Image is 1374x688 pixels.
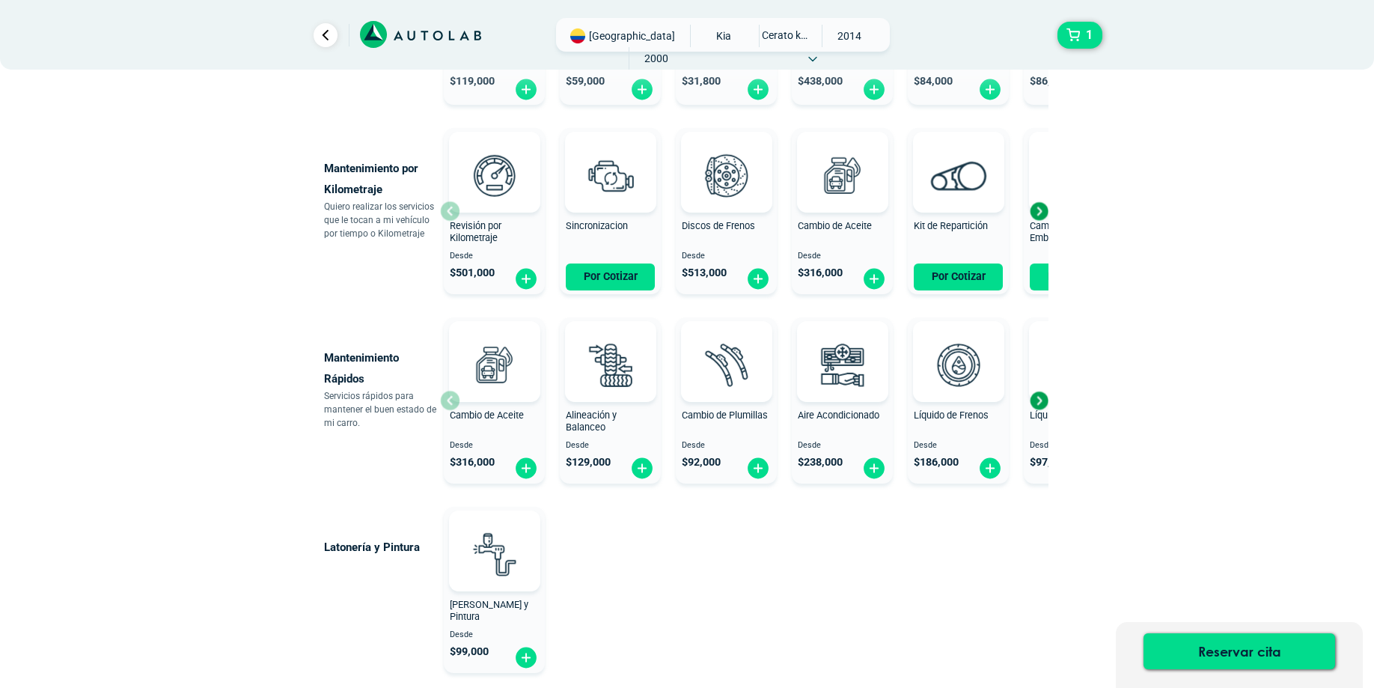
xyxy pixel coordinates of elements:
[914,441,1003,451] span: Desde
[560,317,661,484] button: Alineación y Balanceo Desde $129,000
[514,267,538,290] img: fi_plus-circle2.svg
[450,456,495,469] span: $ 316,000
[798,252,887,261] span: Desde
[588,135,633,180] img: AD0BCuuxAAAAAElFTkSuQmCC
[577,142,643,208] img: sincronizacion-v3.svg
[472,135,517,180] img: AD0BCuuxAAAAAElFTkSuQmCC
[676,317,777,484] button: Cambio de Plumillas Desde $92,000
[629,47,683,70] span: 2000
[930,161,986,190] img: correa_de_reparticion-v3.svg
[314,23,338,47] a: Ir al paso anterior
[589,28,675,43] span: [GEOGRAPHIC_DATA]
[1041,142,1107,208] img: kit_de_embrague-v3.svg
[450,410,524,421] span: Cambio de Aceite
[697,25,750,47] span: KIA
[560,128,661,294] button: Sincronizacion Por Cotizar
[792,317,893,484] button: Aire Acondicionado Desde $238,000
[588,324,633,369] img: AD0BCuuxAAAAAElFTkSuQmCC
[914,220,988,231] span: Kit de Repartición
[682,410,768,421] span: Cambio de Plumillas
[566,264,655,290] button: Por Cotizar
[676,128,777,294] button: Discos de Frenos Desde $513,000
[798,75,843,88] span: $ 438,000
[908,317,1009,484] button: Líquido de Frenos Desde $186,000
[936,324,981,369] img: AD0BCuuxAAAAAElFTkSuQmCC
[682,456,721,469] span: $ 92,000
[324,347,440,389] p: Mantenimiento Rápidos
[1057,22,1102,49] button: 1
[461,332,527,398] img: cambio_de_aceite-v3.svg
[1030,75,1069,88] span: $ 86,900
[1028,200,1050,222] div: Next slide
[925,332,991,398] img: liquido_frenos-v3.svg
[798,456,843,469] span: $ 238,000
[461,521,527,587] img: latoneria_y_pintura-v3.svg
[450,645,489,658] span: $ 99,000
[798,410,879,421] span: Aire Acondicionado
[566,441,655,451] span: Desde
[1030,410,1114,421] span: Líquido Refrigerante
[324,389,440,430] p: Servicios rápidos para mantener el buen estado de mi carro.
[792,128,893,294] button: Cambio de Aceite Desde $316,000
[566,410,617,433] span: Alineación y Balanceo
[444,317,545,484] button: Cambio de Aceite Desde $316,000
[1144,633,1335,669] button: Reservar cita
[682,252,771,261] span: Desde
[1024,128,1125,294] button: Cambio de Kit de Embrague Por Cotizar
[914,456,959,469] span: $ 186,000
[1030,220,1101,244] span: Cambio de Kit de Embrague
[630,78,654,101] img: fi_plus-circle2.svg
[914,264,1003,290] button: Por Cotizar
[760,25,813,46] span: CERATO KOUP
[682,267,727,279] span: $ 513,000
[798,267,843,279] span: $ 316,000
[630,457,654,480] img: fi_plus-circle2.svg
[820,135,865,180] img: AD0BCuuxAAAAAElFTkSuQmCC
[704,135,749,180] img: AD0BCuuxAAAAAElFTkSuQmCC
[862,267,886,290] img: fi_plus-circle2.svg
[693,142,759,208] img: frenos2-v3.svg
[693,332,759,398] img: plumillas-v3.svg
[914,75,953,88] span: $ 84,000
[1041,332,1107,398] img: liquido_refrigerante-v3.svg
[450,75,495,88] span: $ 119,000
[566,456,611,469] span: $ 129,000
[1028,389,1050,412] div: Next slide
[820,324,865,369] img: AD0BCuuxAAAAAElFTkSuQmCC
[450,599,528,623] span: [PERSON_NAME] y Pintura
[746,267,770,290] img: fi_plus-circle2.svg
[746,78,770,101] img: fi_plus-circle2.svg
[746,457,770,480] img: fi_plus-circle2.svg
[978,78,1002,101] img: fi_plus-circle2.svg
[682,75,721,88] span: $ 31,800
[1030,441,1119,451] span: Desde
[472,324,517,369] img: AD0BCuuxAAAAAElFTkSuQmCC
[1024,317,1125,484] button: Líquido Refrigerante Desde $97,300
[472,514,517,558] img: AD0BCuuxAAAAAElFTkSuQmCC
[682,220,755,231] span: Discos de Frenos
[324,200,440,240] p: Quiero realizar los servicios que le tocan a mi vehículo por tiempo o Kilometraje
[862,457,886,480] img: fi_plus-circle2.svg
[450,220,501,244] span: Revisión por Kilometraje
[704,324,749,369] img: AD0BCuuxAAAAAElFTkSuQmCC
[809,142,875,208] img: cambio_de_aceite-v3.svg
[514,457,538,480] img: fi_plus-circle2.svg
[682,441,771,451] span: Desde
[450,630,539,640] span: Desde
[461,142,527,208] img: revision_por_kilometraje-v3.svg
[566,220,628,231] span: Sincronizacion
[450,252,539,261] span: Desde
[798,220,872,231] span: Cambio de Aceite
[862,78,886,101] img: fi_plus-circle2.svg
[324,537,440,558] p: Latonería y Pintura
[809,332,875,398] img: aire_acondicionado-v3.svg
[1082,22,1096,48] span: 1
[450,441,539,451] span: Desde
[444,128,545,294] button: Revisión por Kilometraje Desde $501,000
[450,267,495,279] span: $ 501,000
[514,646,538,669] img: fi_plus-circle2.svg
[978,457,1002,480] img: fi_plus-circle2.svg
[936,135,981,180] img: AD0BCuuxAAAAAElFTkSuQmCC
[444,507,545,673] button: [PERSON_NAME] y Pintura Desde $99,000
[566,75,605,88] span: $ 59,000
